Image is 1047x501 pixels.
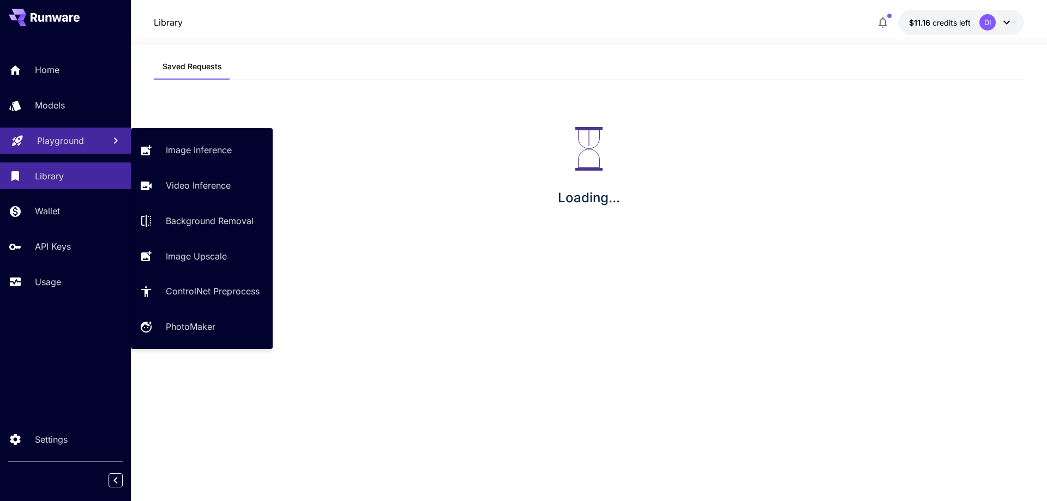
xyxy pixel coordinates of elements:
a: Video Inference [131,172,273,199]
p: Settings [35,433,68,446]
p: PhotoMaker [166,320,215,333]
p: Usage [35,275,61,288]
a: Image Inference [131,137,273,164]
a: Background Removal [131,208,273,234]
span: Saved Requests [163,62,222,71]
p: Background Removal [166,214,254,227]
a: ControlNet Preprocess [131,278,273,305]
p: Loading... [558,188,620,208]
p: Home [35,63,59,76]
button: $11.157 [898,10,1024,35]
p: Models [35,99,65,112]
button: Collapse sidebar [109,473,123,487]
div: Collapse sidebar [117,470,131,490]
p: ControlNet Preprocess [166,285,260,298]
span: $11.16 [909,18,932,27]
div: $11.157 [909,17,971,28]
p: Playground [37,134,84,147]
span: credits left [932,18,971,27]
p: Video Inference [166,179,231,192]
p: API Keys [35,240,71,253]
p: Library [35,170,64,183]
div: DI [979,14,996,31]
nav: breadcrumb [154,16,183,29]
p: Library [154,16,183,29]
p: Wallet [35,204,60,218]
a: Image Upscale [131,243,273,269]
a: PhotoMaker [131,313,273,340]
p: Image Upscale [166,250,227,263]
p: Image Inference [166,143,232,156]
